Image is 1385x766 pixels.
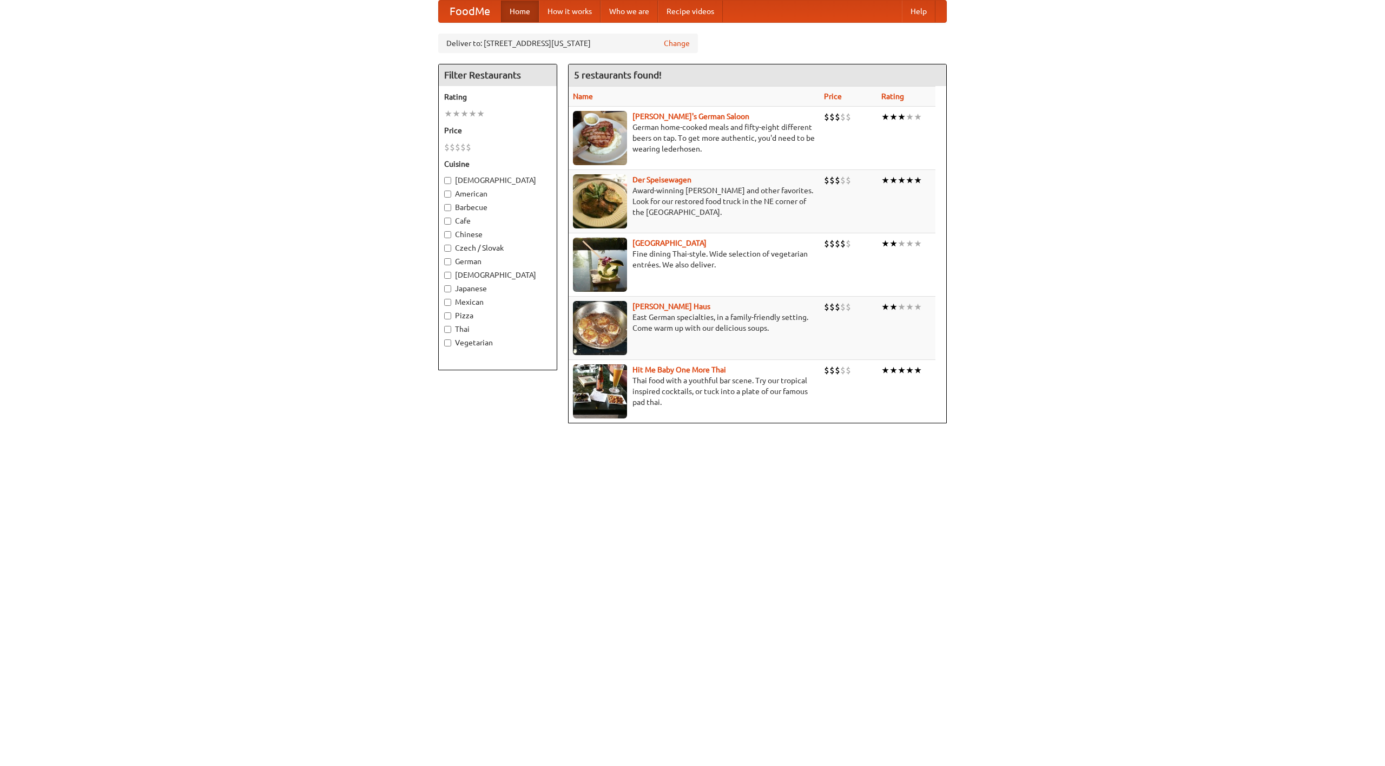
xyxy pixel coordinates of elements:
img: babythai.jpg [573,364,627,418]
li: $ [824,174,829,186]
input: Barbecue [444,204,451,211]
li: ★ [914,238,922,250]
label: Thai [444,324,551,335]
a: Home [501,1,539,22]
label: Mexican [444,297,551,307]
li: $ [824,111,829,123]
a: [PERSON_NAME]'s German Saloon [632,112,749,121]
a: Rating [881,92,904,101]
li: ★ [460,108,469,120]
li: ★ [898,364,906,376]
li: ★ [906,174,914,186]
a: [GEOGRAPHIC_DATA] [632,239,707,247]
li: ★ [477,108,485,120]
li: $ [835,238,840,250]
li: ★ [889,238,898,250]
li: ★ [881,111,889,123]
li: ★ [889,174,898,186]
li: $ [829,301,835,313]
input: Vegetarian [444,339,451,346]
input: Mexican [444,299,451,306]
p: Thai food with a youthful bar scene. Try our tropical inspired cocktails, or tuck into a plate of... [573,375,815,408]
h5: Cuisine [444,159,551,169]
li: ★ [452,108,460,120]
li: $ [444,141,450,153]
label: Chinese [444,229,551,240]
li: ★ [898,174,906,186]
input: Chinese [444,231,451,238]
li: $ [835,174,840,186]
li: ★ [914,301,922,313]
a: Change [664,38,690,49]
a: Der Speisewagen [632,175,691,184]
input: Cafe [444,218,451,225]
label: Japanese [444,283,551,294]
li: $ [835,301,840,313]
li: ★ [881,301,889,313]
ng-pluralize: 5 restaurants found! [574,70,662,80]
label: Cafe [444,215,551,226]
li: ★ [898,111,906,123]
a: Who we are [601,1,658,22]
li: $ [450,141,455,153]
label: American [444,188,551,199]
li: $ [455,141,460,153]
li: $ [829,174,835,186]
li: $ [846,111,851,123]
li: $ [846,238,851,250]
li: ★ [889,301,898,313]
a: Name [573,92,593,101]
a: Price [824,92,842,101]
img: esthers.jpg [573,111,627,165]
a: Recipe videos [658,1,723,22]
li: $ [846,301,851,313]
li: ★ [906,301,914,313]
label: Czech / Slovak [444,243,551,253]
label: Pizza [444,310,551,321]
label: German [444,256,551,267]
li: $ [840,364,846,376]
li: ★ [889,111,898,123]
li: ★ [444,108,452,120]
h5: Rating [444,91,551,102]
li: ★ [914,364,922,376]
h5: Price [444,125,551,136]
a: FoodMe [439,1,501,22]
li: $ [840,111,846,123]
li: ★ [906,238,914,250]
label: [DEMOGRAPHIC_DATA] [444,270,551,280]
label: Barbecue [444,202,551,213]
a: How it works [539,1,601,22]
li: $ [829,238,835,250]
input: German [444,258,451,265]
li: ★ [889,364,898,376]
p: Award-winning [PERSON_NAME] and other favorites. Look for our restored food truck in the NE corne... [573,185,815,218]
li: $ [829,364,835,376]
li: $ [835,364,840,376]
a: Help [902,1,935,22]
input: Japanese [444,285,451,292]
a: Hit Me Baby One More Thai [632,365,726,374]
li: ★ [469,108,477,120]
input: American [444,191,451,198]
li: ★ [881,174,889,186]
a: [PERSON_NAME] Haus [632,302,710,311]
p: Fine dining Thai-style. Wide selection of vegetarian entrées. We also deliver. [573,248,815,270]
li: $ [829,111,835,123]
label: Vegetarian [444,337,551,348]
li: $ [466,141,471,153]
li: $ [460,141,466,153]
li: $ [824,364,829,376]
li: ★ [914,174,922,186]
input: Pizza [444,312,451,319]
li: $ [824,238,829,250]
input: [DEMOGRAPHIC_DATA] [444,272,451,279]
div: Deliver to: [STREET_ADDRESS][US_STATE] [438,34,698,53]
label: [DEMOGRAPHIC_DATA] [444,175,551,186]
li: $ [835,111,840,123]
li: $ [846,364,851,376]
